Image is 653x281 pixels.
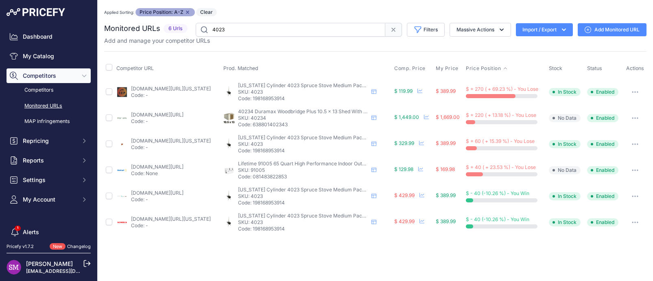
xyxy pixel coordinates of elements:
span: Prod. Matched [223,65,258,71]
button: My Price [436,65,460,72]
span: $ 129.98 [394,166,413,172]
span: $ + 60 ( + 15.39 %) - You Lose [466,138,535,144]
a: [DOMAIN_NAME][URL] [131,112,183,118]
a: Add Monitored URL [578,23,646,36]
button: Settings [7,173,91,187]
a: [DOMAIN_NAME][URL][US_STATE] [131,138,211,144]
span: My Price [436,65,459,72]
input: Search [196,23,385,37]
span: $ - 40 (-10.26 %) - You Win [466,216,529,222]
span: In Stock [549,192,581,200]
nav: Sidebar [7,29,91,270]
button: Repricing [7,134,91,148]
p: Code: - [131,196,183,203]
p: Code: - [131,118,183,125]
span: $ 1,449.00 [394,114,419,120]
span: $ + 270 ( + 69.23 %) - You Lose [466,86,538,92]
p: Code: - [131,144,211,151]
a: Competitors [7,83,91,97]
span: Enabled [587,88,618,96]
span: $ 169.98 [436,166,455,172]
span: Stock [549,65,562,71]
span: Lifetime 91005 65 Quart High Performance Indoor Outdoor Cooler [238,160,389,167]
span: No Data [549,114,581,122]
button: Comp. Price [394,65,427,72]
p: SKU: 4023 [238,193,368,200]
a: My Catalog [7,49,91,64]
p: Code: None [131,170,183,177]
span: $ 389.99 [436,140,456,146]
button: Reports [7,153,91,168]
span: No Data [549,166,581,174]
span: $ 429.99 [394,192,415,198]
span: Enabled [587,218,618,226]
p: Code: - [131,92,211,99]
p: Code: 198168953914 [238,147,368,154]
span: Competitors [23,72,76,80]
p: Code: 198168953914 [238,226,368,232]
a: MAP infringements [7,114,91,129]
div: Pricefy v1.7.2 [7,243,34,250]
p: Code: 638801402343 [238,121,368,128]
button: Clear [196,8,217,16]
p: SKU: 4023 [238,219,368,226]
span: [US_STATE] Cylinder 4023 Spruce Stove Medium Package [238,134,373,140]
p: SKU: 4023 [238,89,368,95]
span: My Account [23,195,76,204]
button: Import / Export [516,23,573,36]
span: 6 Urls [164,24,188,33]
span: Price Position: A-Z [135,8,195,16]
span: Settings [23,176,76,184]
span: Enabled [587,140,618,148]
a: [DOMAIN_NAME][URL] [131,164,183,170]
button: Competitors [7,68,91,83]
p: SKU: 40234 [238,115,368,121]
span: Enabled [587,166,618,174]
button: Price Position [466,65,507,72]
span: In Stock [549,88,581,96]
span: [US_STATE] Cylinder 4023 Spruce Stove Medium Package [238,187,373,193]
a: Changelog [67,244,91,249]
small: Applied Sorting: [104,10,134,15]
a: [DOMAIN_NAME][URL][US_STATE] [131,216,211,222]
p: SKU: 91005 [238,167,368,173]
a: Alerts [7,225,91,239]
span: In Stock [549,140,581,148]
p: Code: 081483822853 [238,173,368,180]
a: [PERSON_NAME] [26,260,73,267]
h2: Monitored URLs [104,23,160,34]
span: Enabled [587,114,618,122]
span: [US_STATE] Cylinder 4023 Spruce Stove Medium Package [238,82,373,88]
span: $ 389.99 [436,218,456,224]
button: My Account [7,192,91,207]
span: $ 1,669.00 [436,114,460,120]
a: [EMAIL_ADDRESS][DOMAIN_NAME] [26,268,111,274]
span: New [50,243,66,250]
a: [DOMAIN_NAME][URL] [131,190,183,196]
p: Add and manage your competitor URLs [104,37,210,45]
span: $ 329.99 [394,140,414,146]
a: Monitored URLs [7,99,91,113]
span: Status [587,65,602,71]
span: Comp. Price [394,65,426,72]
span: $ 429.99 [394,218,415,224]
span: Competitor URL [116,65,154,71]
span: $ 389.99 [436,88,456,94]
span: $ + 220 ( + 13.18 %) - You Lose [466,112,536,118]
img: Pricefy Logo [7,8,65,16]
span: Price Position [466,65,501,72]
button: Filters [407,23,445,37]
button: Massive Actions [450,23,511,37]
span: $ 119.99 [394,88,413,94]
span: Enabled [587,192,618,200]
span: Actions [626,65,644,71]
span: 40234 Duramax Woodbridge Plus 10.5 x 13 Shed With Foundation Kit - Beige - 10.5 X 13 Feet [238,108,450,114]
span: $ + 40 ( + 23.53 %) - You Lose [466,164,536,170]
span: Reports [23,156,76,165]
span: $ - 40 (-10.26 %) - You Win [466,190,529,196]
p: Code: 198168953914 [238,95,368,102]
p: Code: 198168953914 [238,200,368,206]
a: Dashboard [7,29,91,44]
span: [US_STATE] Cylinder 4023 Spruce Stove Medium Package [238,213,373,219]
